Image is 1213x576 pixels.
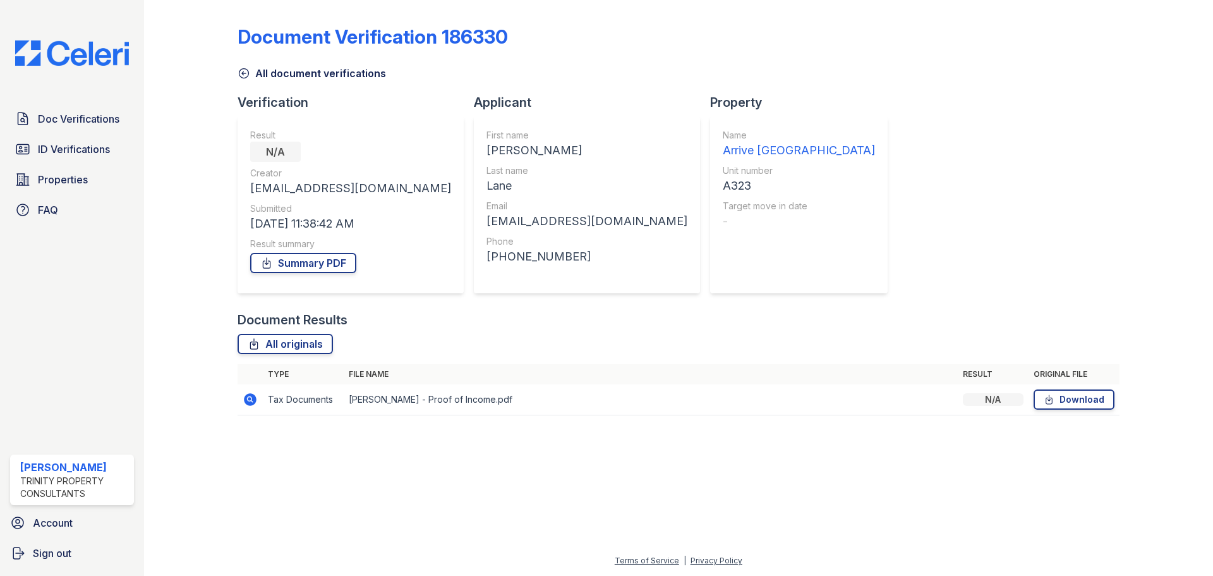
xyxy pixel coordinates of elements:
[38,142,110,157] span: ID Verifications
[723,212,875,230] div: -
[250,167,451,180] div: Creator
[250,142,301,162] div: N/A
[38,202,58,218] span: FAQ
[684,556,686,565] div: |
[250,180,451,197] div: [EMAIL_ADDRESS][DOMAIN_NAME]
[20,475,129,500] div: Trinity Property Consultants
[10,106,134,132] a: Doc Verifications
[710,94,898,111] div: Property
[486,235,687,248] div: Phone
[486,129,687,142] div: First name
[723,177,875,195] div: A323
[10,197,134,223] a: FAQ
[263,384,344,415] td: Tax Documents
[5,510,139,536] a: Account
[344,364,958,384] th: File name
[250,238,451,250] div: Result summary
[1034,389,1114,410] a: Download
[250,129,451,142] div: Result
[486,248,687,266] div: [PHONE_NUMBER]
[486,177,687,195] div: Lane
[10,137,134,162] a: ID Verifications
[20,460,129,475] div: [PERSON_NAME]
[723,129,875,142] div: Name
[250,253,356,273] a: Summary PDF
[486,212,687,230] div: [EMAIL_ADDRESS][DOMAIN_NAME]
[263,364,344,384] th: Type
[486,200,687,212] div: Email
[723,142,875,159] div: Arrive [GEOGRAPHIC_DATA]
[33,546,71,561] span: Sign out
[250,215,451,233] div: [DATE] 11:38:42 AM
[238,25,508,48] div: Document Verification 186330
[33,515,73,530] span: Account
[486,164,687,177] div: Last name
[5,40,139,66] img: CE_Logo_Blue-a8612792a0a2168367f1c8372b55b34899dd931a85d93a1a3d3e32e68fde9ad4.png
[238,66,386,81] a: All document verifications
[344,384,958,415] td: [PERSON_NAME] - Proof of Income.pdf
[238,311,347,329] div: Document Results
[723,200,875,212] div: Target move in date
[38,111,119,126] span: Doc Verifications
[963,393,1023,406] div: N/A
[474,94,710,111] div: Applicant
[691,556,742,565] a: Privacy Policy
[615,556,679,565] a: Terms of Service
[10,167,134,192] a: Properties
[1029,364,1119,384] th: Original file
[723,129,875,159] a: Name Arrive [GEOGRAPHIC_DATA]
[958,364,1029,384] th: Result
[238,94,474,111] div: Verification
[723,164,875,177] div: Unit number
[486,142,687,159] div: [PERSON_NAME]
[38,172,88,187] span: Properties
[238,334,333,354] a: All originals
[5,541,139,566] a: Sign out
[250,202,451,215] div: Submitted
